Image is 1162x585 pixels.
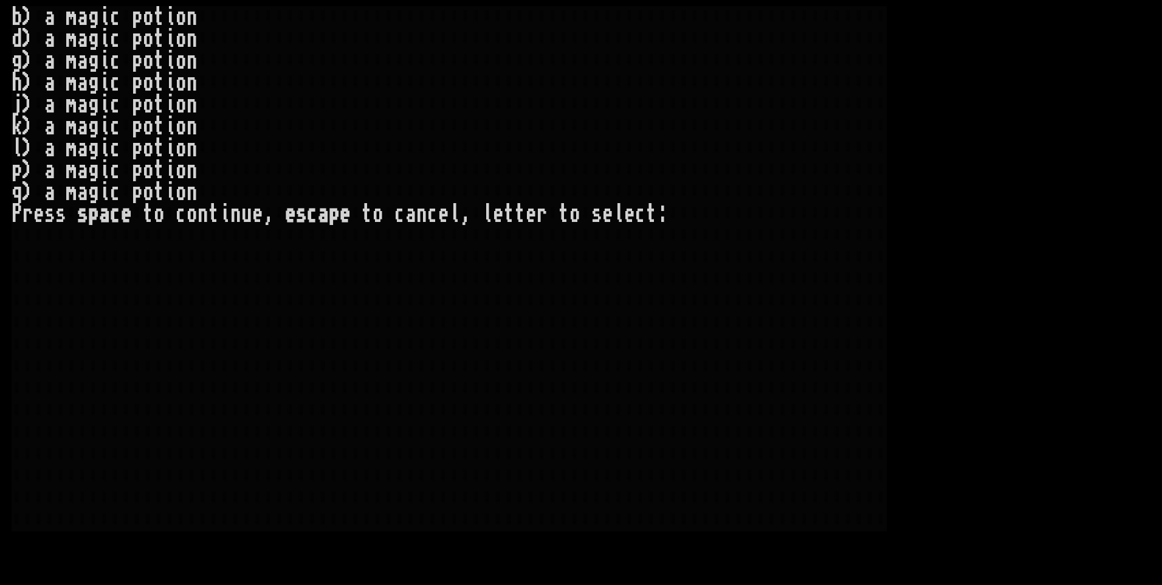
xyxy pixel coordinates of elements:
[154,116,165,137] div: t
[187,28,198,50] div: n
[187,6,198,28] div: n
[99,50,110,72] div: i
[132,28,143,50] div: p
[66,94,77,116] div: m
[99,181,110,203] div: i
[285,203,296,225] div: e
[110,6,121,28] div: c
[329,203,340,225] div: p
[66,50,77,72] div: m
[66,181,77,203] div: m
[110,50,121,72] div: c
[154,72,165,94] div: t
[165,181,176,203] div: i
[143,203,154,225] div: t
[263,203,274,225] div: ,
[110,137,121,159] div: c
[176,137,187,159] div: o
[154,94,165,116] div: t
[143,181,154,203] div: o
[12,116,22,137] div: k
[110,116,121,137] div: c
[99,137,110,159] div: i
[44,159,55,181] div: a
[110,181,121,203] div: c
[88,6,99,28] div: g
[77,28,88,50] div: a
[176,159,187,181] div: o
[22,159,33,181] div: )
[187,181,198,203] div: n
[132,116,143,137] div: p
[318,203,329,225] div: a
[394,203,405,225] div: c
[143,159,154,181] div: o
[77,181,88,203] div: a
[66,72,77,94] div: m
[187,137,198,159] div: n
[657,203,668,225] div: :
[22,137,33,159] div: )
[88,116,99,137] div: g
[66,28,77,50] div: m
[99,72,110,94] div: i
[559,203,569,225] div: t
[99,28,110,50] div: i
[624,203,635,225] div: e
[132,72,143,94] div: p
[44,94,55,116] div: a
[493,203,504,225] div: e
[77,72,88,94] div: a
[362,203,373,225] div: t
[22,94,33,116] div: )
[482,203,493,225] div: l
[132,6,143,28] div: p
[165,137,176,159] div: i
[110,72,121,94] div: c
[427,203,438,225] div: c
[165,50,176,72] div: i
[219,203,230,225] div: i
[143,137,154,159] div: o
[12,50,22,72] div: g
[187,50,198,72] div: n
[154,6,165,28] div: t
[77,203,88,225] div: s
[66,159,77,181] div: m
[66,6,77,28] div: m
[154,181,165,203] div: t
[22,116,33,137] div: )
[230,203,241,225] div: n
[154,28,165,50] div: t
[515,203,526,225] div: t
[22,28,33,50] div: )
[602,203,613,225] div: e
[12,159,22,181] div: p
[438,203,449,225] div: e
[99,116,110,137] div: i
[33,203,44,225] div: e
[143,94,154,116] div: o
[110,159,121,181] div: c
[12,181,22,203] div: q
[176,94,187,116] div: o
[176,72,187,94] div: o
[44,116,55,137] div: a
[504,203,515,225] div: t
[22,6,33,28] div: )
[165,159,176,181] div: i
[165,28,176,50] div: i
[176,181,187,203] div: o
[12,72,22,94] div: h
[132,181,143,203] div: p
[307,203,318,225] div: c
[22,181,33,203] div: )
[66,116,77,137] div: m
[176,6,187,28] div: o
[241,203,252,225] div: u
[99,6,110,28] div: i
[373,203,383,225] div: o
[646,203,657,225] div: t
[252,203,263,225] div: e
[110,203,121,225] div: c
